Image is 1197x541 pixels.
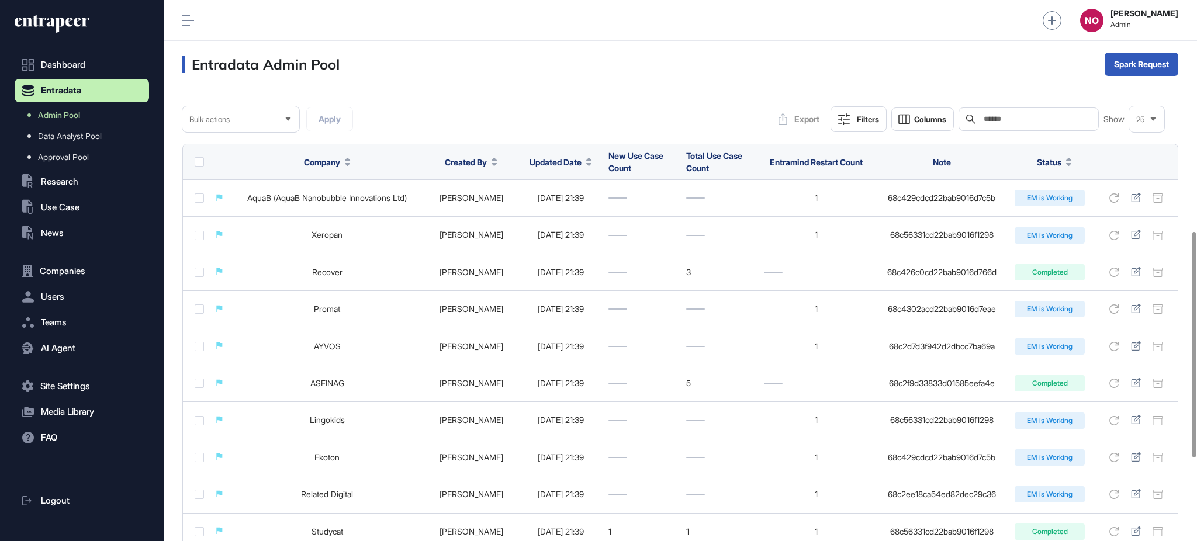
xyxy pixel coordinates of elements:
[525,453,596,462] div: [DATE] 21:39
[38,131,102,141] span: Data Analyst Pool
[440,415,503,425] a: [PERSON_NAME]
[41,60,85,70] span: Dashboard
[440,526,503,536] a: [PERSON_NAME]
[764,342,869,351] div: 1
[1015,338,1085,355] div: EM is Working
[15,53,149,77] a: Dashboard
[312,230,343,240] a: Xeropan
[312,526,343,536] a: Studycat
[182,56,340,73] h3: Entradata Admin Pool
[1110,20,1178,29] span: Admin
[770,157,863,167] span: Entramind Restart Count
[1015,449,1085,466] div: EM is Working
[312,267,343,277] a: Recover
[41,407,94,417] span: Media Library
[440,267,503,277] a: [PERSON_NAME]
[686,151,742,173] span: Total Use Case Count
[440,489,503,499] a: [PERSON_NAME]
[15,426,149,449] button: FAQ
[525,527,596,536] div: [DATE] 21:39
[764,304,869,314] div: 1
[880,415,1003,425] div: 68c56331cd22bab9016f1298
[1103,115,1125,124] span: Show
[764,193,869,203] div: 1
[314,341,341,351] a: AYVOS
[440,230,503,240] a: [PERSON_NAME]
[1015,190,1085,206] div: EM is Working
[15,285,149,308] button: Users
[1110,9,1178,18] strong: [PERSON_NAME]
[314,304,340,314] a: Promat
[247,193,407,203] a: AquaB (AquaB Nanobubble Innovations Ltd)
[41,344,75,353] span: AI Agent
[880,268,1003,277] div: 68c426c0cd22bab9016d766d
[20,126,149,147] a: Data Analyst Pool
[1136,115,1145,124] span: 25
[15,374,149,398] button: Site Settings
[764,527,869,536] div: 1
[40,266,85,276] span: Companies
[15,337,149,360] button: AI Agent
[880,453,1003,462] div: 68c429cdcd22bab9016d7c5b
[440,341,503,351] a: [PERSON_NAME]
[41,177,78,186] span: Research
[189,115,230,124] span: Bulk actions
[530,156,582,168] span: Updated Date
[857,115,879,124] div: Filters
[530,156,592,168] button: Updated Date
[831,106,887,132] button: Filters
[445,156,487,168] span: Created By
[314,452,340,462] a: Ekoton
[525,490,596,499] div: [DATE] 21:39
[41,433,57,442] span: FAQ
[15,79,149,102] button: Entradata
[445,156,497,168] button: Created By
[41,292,64,301] span: Users
[891,107,954,131] button: Columns
[772,107,826,131] button: Export
[764,490,869,499] div: 1
[1080,9,1103,32] button: NO
[41,203,79,212] span: Use Case
[1015,412,1085,429] div: EM is Working
[1037,156,1072,168] button: Status
[880,527,1003,536] div: 68c56331cd22bab9016f1298
[525,415,596,425] div: [DATE] 21:39
[304,156,351,168] button: Company
[525,230,596,240] div: [DATE] 21:39
[15,311,149,334] button: Teams
[1015,375,1085,391] div: Completed
[41,228,64,238] span: News
[764,453,869,462] div: 1
[525,193,596,203] div: [DATE] 21:39
[1015,523,1085,540] div: Completed
[41,318,67,327] span: Teams
[525,342,596,351] div: [DATE] 21:39
[15,259,149,283] button: Companies
[1105,53,1178,76] button: Spark Request
[608,151,663,173] span: New Use Case Count
[525,304,596,314] div: [DATE] 21:39
[41,496,70,505] span: Logout
[38,110,80,120] span: Admin Pool
[764,230,869,240] div: 1
[880,230,1003,240] div: 68c56331cd22bab9016f1298
[1015,301,1085,317] div: EM is Working
[310,415,345,425] a: Lingokids
[880,193,1003,203] div: 68c429cdcd22bab9016d7c5b
[15,400,149,424] button: Media Library
[880,342,1003,351] div: 68c2d7d3f942d2dbcc7ba69a
[880,379,1003,388] div: 68c2f9d33833d01585eefa4e
[1015,227,1085,244] div: EM is Working
[310,378,344,388] a: ASFINAG
[440,304,503,314] a: [PERSON_NAME]
[525,379,596,388] div: [DATE] 21:39
[933,157,951,167] span: Note
[440,452,503,462] a: [PERSON_NAME]
[301,489,353,499] a: Related Digital
[525,268,596,277] div: [DATE] 21:39
[880,490,1003,499] div: 68c2ee18ca54ed82dec29c36
[764,415,869,425] div: 1
[15,221,149,245] button: News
